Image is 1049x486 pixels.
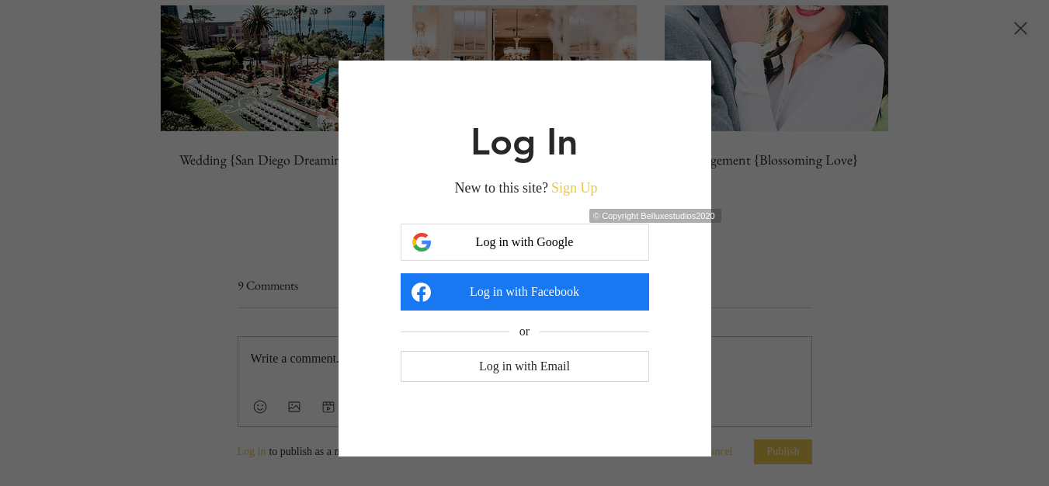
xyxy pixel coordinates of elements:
[476,235,574,249] span: Log in with Google
[589,209,721,223] span: © Copyright Belluxestudios2020
[551,179,598,198] button: New to this site? Sign Up
[1011,19,1030,40] button: Close
[509,325,540,338] span: or
[401,273,649,311] button: Log in with Facebook
[401,351,649,382] button: Log in with Email
[401,123,649,160] h2: Log In
[470,285,579,299] span: Log in with Facebook
[479,359,570,373] span: Log in with Email
[401,224,649,261] button: Log in with Google
[455,180,548,196] span: New to this site?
